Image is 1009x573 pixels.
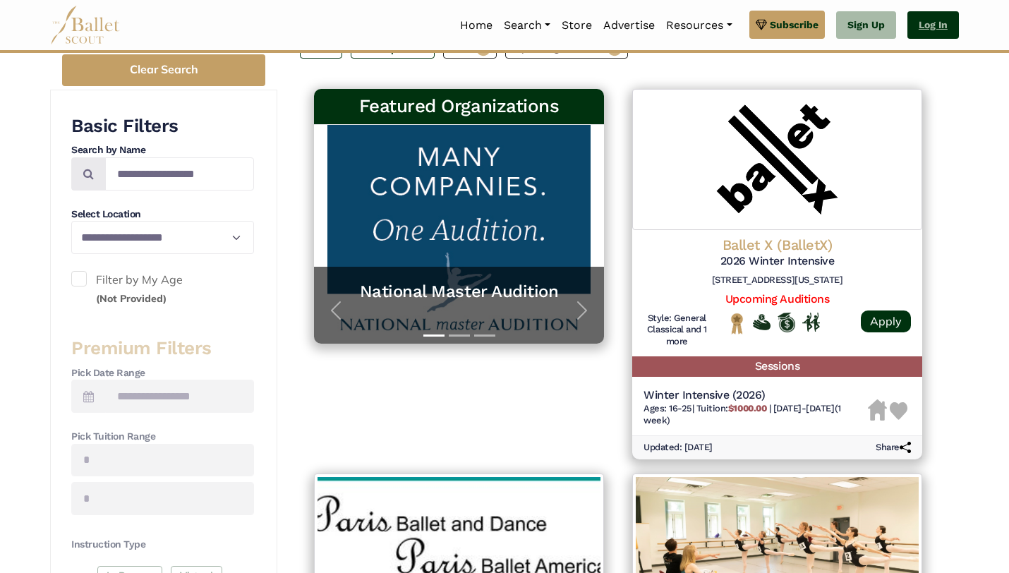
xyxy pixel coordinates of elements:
img: Housing Unavailable [868,399,887,421]
h5: Sessions [632,356,922,377]
a: Advertise [598,11,660,40]
a: Store [556,11,598,40]
h6: [STREET_ADDRESS][US_STATE] [644,275,911,286]
span: [DATE]-[DATE] (1 week) [644,403,841,426]
a: Upcoming Auditions [725,292,829,306]
h4: Search by Name [71,143,254,157]
a: Log In [907,11,959,40]
h6: Share [876,442,911,454]
span: Subscribe [770,17,818,32]
img: gem.svg [756,17,767,32]
span: Tuition: [696,403,769,414]
a: Home [454,11,498,40]
a: Subscribe [749,11,825,39]
button: Clear Search [62,54,265,86]
span: Ages: 16-25 [644,403,692,414]
img: Logo [632,89,922,230]
h4: Instruction Type [71,538,254,552]
img: National [728,313,746,334]
a: National Master Audition [328,281,590,303]
label: Filter by My Age [71,271,254,307]
a: Resources [660,11,737,40]
button: Slide 2 [449,327,470,344]
img: Offers Financial Aid [753,314,771,330]
img: Offers Scholarship [778,313,795,332]
h5: Winter Intensive (2026) [644,388,868,403]
h4: Ballet X (BalletX) [644,236,911,254]
h4: Pick Date Range [71,366,254,380]
h4: Pick Tuition Range [71,430,254,444]
a: Apply [861,310,911,332]
h4: Select Location [71,207,254,222]
img: In Person [802,313,820,331]
h6: | | [644,403,868,427]
small: (Not Provided) [96,292,167,305]
button: Slide 3 [474,327,495,344]
a: Sign Up [836,11,896,40]
button: Slide 1 [423,327,445,344]
h6: Style: General Classical and 1 more [644,313,711,349]
input: Search by names... [105,157,254,191]
img: Heart [890,402,907,420]
h3: Featured Organizations [325,95,593,119]
h5: 2026 Winter Intensive [644,254,911,269]
b: $1000.00 [728,403,766,414]
h3: Basic Filters [71,114,254,138]
a: Search [498,11,556,40]
h3: Premium Filters [71,337,254,361]
h6: Updated: [DATE] [644,442,713,454]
